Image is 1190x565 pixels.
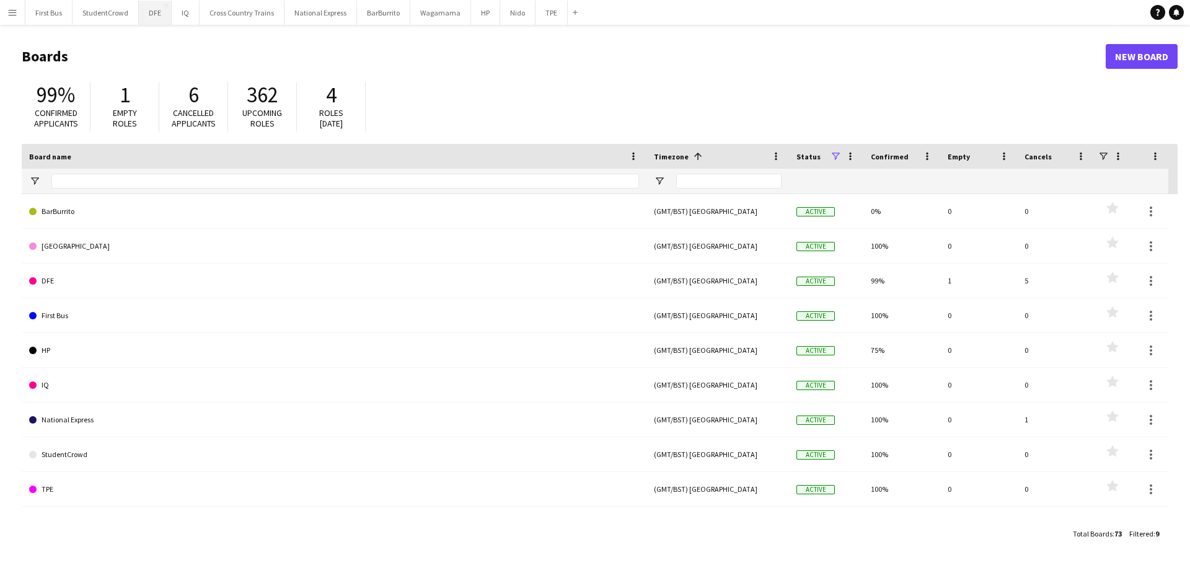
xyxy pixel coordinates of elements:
[940,403,1017,437] div: 0
[796,207,835,216] span: Active
[29,194,639,229] a: BarBurrito
[1017,368,1094,402] div: 0
[1106,44,1178,69] a: New Board
[1025,152,1052,161] span: Cancels
[796,277,835,286] span: Active
[113,107,137,129] span: Empty roles
[1129,522,1159,546] div: :
[948,152,970,161] span: Empty
[29,403,639,437] a: National Express
[940,368,1017,402] div: 0
[1017,437,1094,471] div: 0
[29,437,639,472] a: StudentCrowd
[500,1,535,25] button: Nido
[796,242,835,251] span: Active
[172,107,216,129] span: Cancelled applicants
[1017,229,1094,263] div: 0
[1017,472,1094,506] div: 0
[29,472,639,507] a: TPE
[410,1,471,25] button: Wagamama
[1073,522,1122,546] div: :
[796,381,835,390] span: Active
[796,416,835,425] span: Active
[1114,529,1122,538] span: 73
[29,176,40,187] button: Open Filter Menu
[139,1,172,25] button: DFE
[200,1,284,25] button: Cross Country Trains
[863,403,940,437] div: 100%
[471,1,500,25] button: HP
[646,298,789,332] div: (GMT/BST) [GEOGRAPHIC_DATA]
[654,152,689,161] span: Timezone
[319,107,343,129] span: Roles [DATE]
[646,437,789,471] div: (GMT/BST) [GEOGRAPHIC_DATA]
[796,485,835,494] span: Active
[863,264,940,298] div: 99%
[22,47,1106,66] h1: Boards
[940,298,1017,332] div: 0
[1017,403,1094,437] div: 1
[29,298,639,333] a: First Bus
[357,1,410,25] button: BarBurrito
[1129,529,1153,538] span: Filtered
[863,229,940,263] div: 100%
[73,1,139,25] button: StudentCrowd
[646,368,789,402] div: (GMT/BST) [GEOGRAPHIC_DATA]
[676,174,782,189] input: Timezone Filter Input
[646,472,789,506] div: (GMT/BST) [GEOGRAPHIC_DATA]
[796,152,821,161] span: Status
[940,437,1017,471] div: 0
[29,264,639,298] a: DFE
[1017,298,1094,332] div: 0
[25,1,73,25] button: First Bus
[940,194,1017,228] div: 0
[863,333,940,367] div: 75%
[1073,529,1113,538] span: Total Boards
[940,333,1017,367] div: 0
[940,264,1017,298] div: 1
[326,81,337,109] span: 4
[940,229,1017,263] div: 0
[796,346,835,355] span: Active
[646,229,789,263] div: (GMT/BST) [GEOGRAPHIC_DATA]
[51,174,639,189] input: Board name Filter Input
[37,81,75,109] span: 99%
[188,81,199,109] span: 6
[871,152,909,161] span: Confirmed
[646,333,789,367] div: (GMT/BST) [GEOGRAPHIC_DATA]
[29,368,639,403] a: IQ
[29,333,639,368] a: HP
[863,437,940,471] div: 100%
[796,311,835,321] span: Active
[1017,333,1094,367] div: 0
[535,1,568,25] button: TPE
[863,472,940,506] div: 100%
[247,81,278,109] span: 362
[284,1,357,25] button: National Express
[1155,529,1159,538] span: 9
[29,152,71,161] span: Board name
[863,194,940,228] div: 0%
[172,1,200,25] button: IQ
[863,298,940,332] div: 100%
[646,264,789,298] div: (GMT/BST) [GEOGRAPHIC_DATA]
[29,229,639,264] a: [GEOGRAPHIC_DATA]
[34,107,78,129] span: Confirmed applicants
[1017,264,1094,298] div: 5
[940,472,1017,506] div: 0
[646,194,789,228] div: (GMT/BST) [GEOGRAPHIC_DATA]
[242,107,282,129] span: Upcoming roles
[120,81,130,109] span: 1
[796,450,835,460] span: Active
[863,368,940,402] div: 100%
[646,403,789,437] div: (GMT/BST) [GEOGRAPHIC_DATA]
[654,176,665,187] button: Open Filter Menu
[1017,194,1094,228] div: 0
